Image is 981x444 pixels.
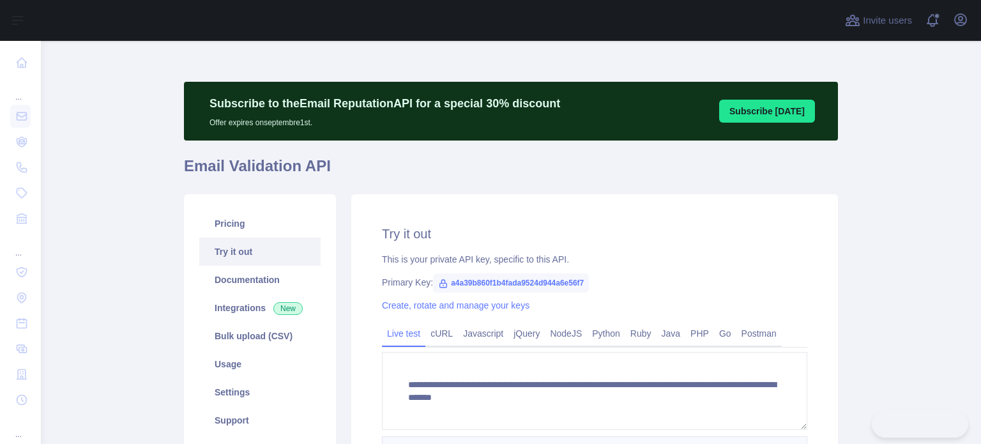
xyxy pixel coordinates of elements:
[382,276,807,289] div: Primary Key:
[545,323,587,344] a: NodeJS
[199,322,321,350] a: Bulk upload (CSV)
[273,302,303,315] span: New
[685,323,714,344] a: PHP
[382,225,807,243] h2: Try it out
[433,273,589,293] span: a4a39b860f1b4fada9524d944a6e56f7
[199,266,321,294] a: Documentation
[714,323,736,344] a: Go
[508,323,545,344] a: jQuery
[209,112,560,128] p: Offer expires on septembre 1st.
[199,378,321,406] a: Settings
[199,350,321,378] a: Usage
[382,323,425,344] a: Live test
[872,411,968,438] iframe: Toggle Customer Support
[425,323,458,344] a: cURL
[10,233,31,258] div: ...
[842,10,915,31] button: Invite users
[199,238,321,266] a: Try it out
[587,323,625,344] a: Python
[199,210,321,238] a: Pricing
[199,294,321,322] a: Integrations New
[657,323,686,344] a: Java
[10,414,31,440] div: ...
[184,156,838,187] h1: Email Validation API
[382,300,529,310] a: Create, rotate and manage your keys
[736,323,782,344] a: Postman
[863,13,912,28] span: Invite users
[382,253,807,266] div: This is your private API key, specific to this API.
[209,95,560,112] p: Subscribe to the Email Reputation API for a special 30 % discount
[199,406,321,434] a: Support
[719,100,815,123] button: Subscribe [DATE]
[10,77,31,102] div: ...
[458,323,508,344] a: Javascript
[625,323,657,344] a: Ruby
